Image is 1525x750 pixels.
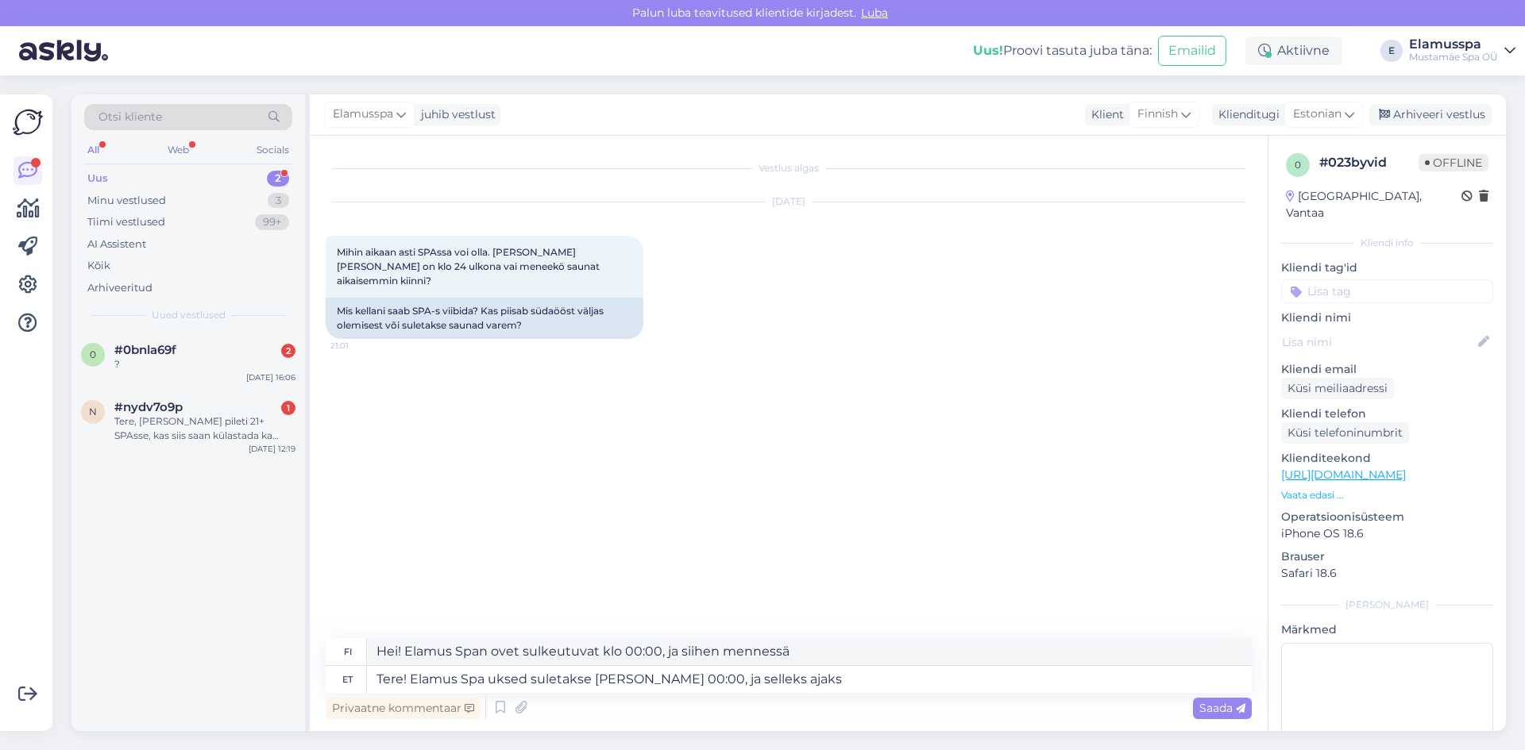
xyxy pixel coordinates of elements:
[89,406,97,417] span: n
[1319,153,1419,172] div: # 023byvid
[1282,333,1475,351] input: Lisa nimi
[1281,467,1406,482] a: [URL][DOMAIN_NAME]
[1085,106,1124,123] div: Klient
[973,41,1152,60] div: Proovi tasuta juba täna:
[330,340,390,352] span: 21:01
[367,638,1252,665] textarea: Hei! Elamus Span ovet sulkeutuvat klo 00:00, ja siihen mennessä
[90,348,96,360] span: 0
[1281,378,1394,399] div: Küsi meiliaadressi
[114,357,295,371] div: ?
[1281,361,1493,378] p: Kliendi email
[1245,37,1342,65] div: Aktiivne
[87,214,165,230] div: Tiimi vestlused
[333,106,393,123] span: Elamusspa
[87,193,166,209] div: Minu vestlused
[415,106,496,123] div: juhib vestlust
[1137,106,1178,123] span: Finnish
[326,194,1252,209] div: [DATE]
[1281,450,1493,467] p: Klienditeekond
[84,140,102,160] div: All
[1293,106,1342,123] span: Estonian
[253,140,292,160] div: Socials
[152,308,226,322] span: Uued vestlused
[114,343,176,357] span: #0bnla69f
[856,6,893,20] span: Luba
[1281,422,1409,444] div: Küsi telefoninumbrit
[1281,548,1493,565] p: Brauser
[1281,310,1493,326] p: Kliendi nimi
[87,258,110,274] div: Kõik
[1380,40,1403,62] div: E
[1409,38,1498,51] div: Elamusspa
[1281,598,1493,612] div: [PERSON_NAME]
[1281,525,1493,542] p: iPhone OS 18.6
[344,638,352,665] div: fi
[1419,154,1488,171] span: Offline
[249,443,295,455] div: [DATE] 12:19
[13,107,43,137] img: Askly Logo
[1409,38,1515,63] a: ElamusspaMustamäe Spa OÜ
[1281,236,1493,250] div: Kliendi info
[281,401,295,415] div: 1
[326,298,643,339] div: Mis kellani saab SPA-s viibida? Kas piisab südaööst väljas olemisest või suletakse saunad varem?
[1281,279,1493,303] input: Lisa tag
[246,371,295,383] div: [DATE] 16:06
[1369,104,1492,125] div: Arhiveeri vestlus
[114,414,295,443] div: Tere, [PERSON_NAME] pileti 21+ SPAsse, kas siis saan külastada ka kogu kompleksi, ehk kogu saunak...
[337,246,602,287] span: Mihin aikaan asti SPAssa voi olla. [PERSON_NAME] [PERSON_NAME] on klo 24 ulkona vai meneekö sauna...
[1281,406,1493,422] p: Kliendi telefon
[1281,260,1493,276] p: Kliendi tag'id
[87,280,152,296] div: Arhiveeritud
[268,193,289,209] div: 3
[1212,106,1280,123] div: Klienditugi
[1281,565,1493,582] p: Safari 18.6
[1158,36,1226,66] button: Emailid
[367,666,1252,693] textarea: Tere! Elamus Spa uksed suletakse [PERSON_NAME] 00:00, ja selleks ajaks
[1409,51,1498,63] div: Mustamäe Spa OÜ
[255,214,289,230] div: 99+
[1281,621,1493,638] p: Märkmed
[1286,188,1461,221] div: [GEOGRAPHIC_DATA], Vantaa
[1295,159,1301,171] span: 0
[1199,701,1245,715] span: Saada
[87,237,146,252] div: AI Assistent
[114,400,183,414] span: #nydv7o9p
[342,666,353,693] div: et
[1281,488,1493,502] p: Vaata edasi ...
[973,43,1003,58] b: Uus!
[1281,509,1493,525] p: Operatsioonisüsteem
[87,171,108,187] div: Uus
[326,161,1252,175] div: Vestlus algas
[98,109,162,125] span: Otsi kliente
[326,698,481,719] div: Privaatne kommentaar
[164,140,192,160] div: Web
[281,344,295,358] div: 2
[267,171,289,187] div: 2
